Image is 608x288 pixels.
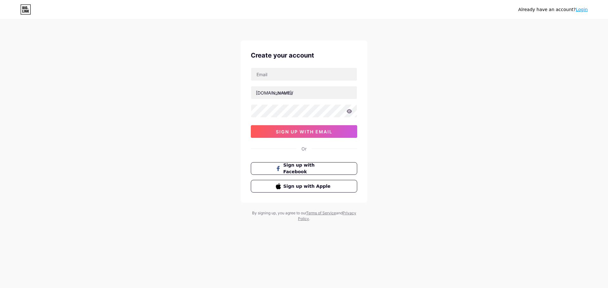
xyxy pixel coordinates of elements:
span: Sign up with Facebook [283,162,332,175]
div: Already have an account? [518,6,588,13]
div: Create your account [251,51,357,60]
button: sign up with email [251,125,357,138]
button: Sign up with Facebook [251,162,357,175]
a: Login [576,7,588,12]
button: Sign up with Apple [251,180,357,193]
div: Or [301,145,307,152]
a: Terms of Service [306,211,336,215]
input: Email [251,68,357,81]
div: By signing up, you agree to our and . [250,210,358,222]
input: username [251,86,357,99]
span: sign up with email [276,129,332,134]
div: [DOMAIN_NAME]/ [256,89,293,96]
span: Sign up with Apple [283,183,332,190]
